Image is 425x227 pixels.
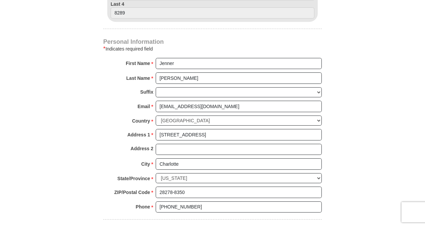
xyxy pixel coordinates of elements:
[130,144,153,153] strong: Address 2
[141,159,150,169] strong: City
[136,202,150,212] strong: Phone
[132,116,150,126] strong: Country
[111,1,314,19] label: Last 4
[103,45,322,53] div: Indicates required field
[117,174,150,183] strong: State/Province
[114,188,150,197] strong: ZIP/Postal Code
[138,102,150,111] strong: Email
[103,39,322,44] h4: Personal Information
[140,87,153,97] strong: Suffix
[127,130,150,139] strong: Address 1
[111,7,314,19] input: Last 4
[126,59,150,68] strong: First Name
[126,73,150,83] strong: Last Name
